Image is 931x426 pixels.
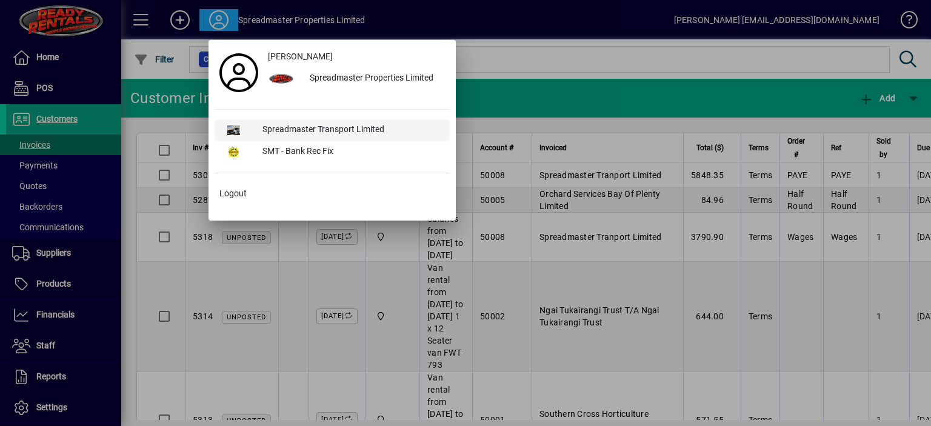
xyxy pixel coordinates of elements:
button: SMT - Bank Rec Fix [215,141,450,163]
button: Spreadmaster Properties Limited [263,68,450,90]
div: Spreadmaster Properties Limited [300,68,450,90]
a: Profile [215,62,263,84]
button: Spreadmaster Transport Limited [215,119,450,141]
div: SMT - Bank Rec Fix [253,141,450,163]
div: Spreadmaster Transport Limited [253,119,450,141]
span: [PERSON_NAME] [268,50,333,63]
span: Logout [219,187,247,200]
a: [PERSON_NAME] [263,46,450,68]
button: Logout [215,183,450,205]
